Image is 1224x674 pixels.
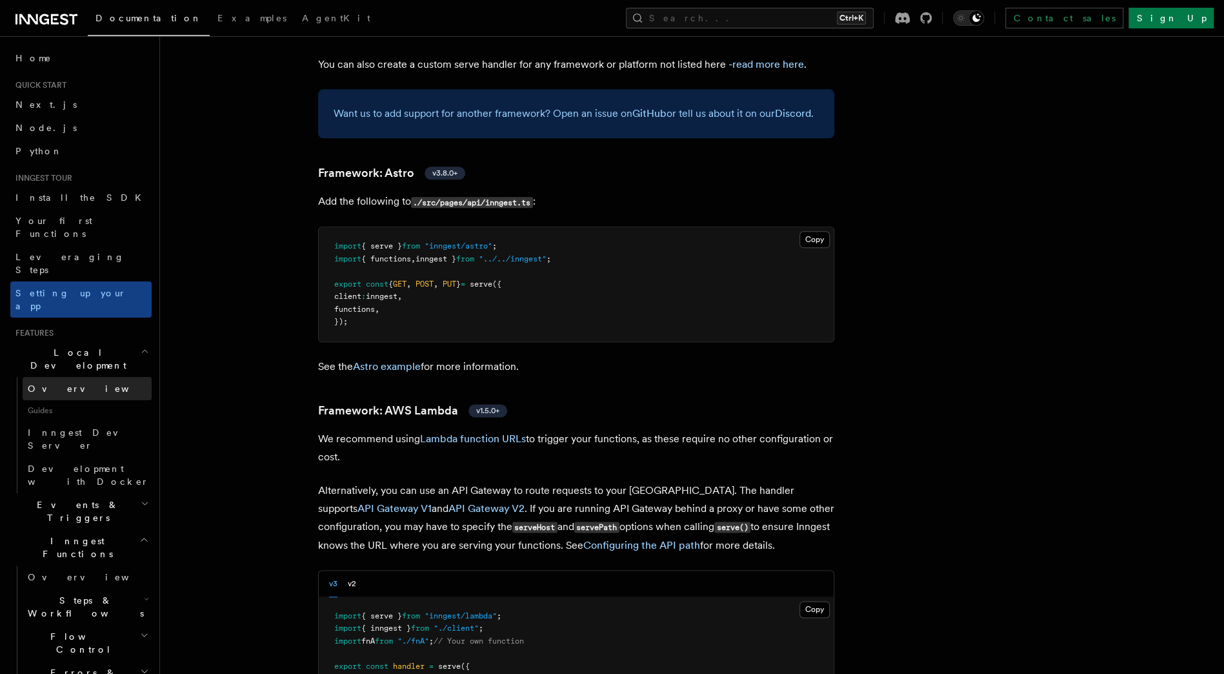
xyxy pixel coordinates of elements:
span: Install the SDK [15,192,149,203]
span: PUT [443,280,456,289]
span: Next.js [15,99,77,110]
span: import [334,624,361,633]
span: Inngest tour [10,173,72,183]
span: Node.js [15,123,77,133]
span: { [388,280,393,289]
span: "inngest/lambda" [425,611,497,620]
span: { functions [361,254,411,263]
span: Documentation [95,13,202,23]
span: export [334,280,361,289]
span: ({ [492,280,501,289]
a: Contact sales [1005,8,1123,28]
span: inngest [366,292,397,301]
span: ({ [461,662,470,671]
span: Overview [28,572,161,582]
span: import [334,254,361,263]
span: Setting up your app [15,288,126,311]
a: Node.js [10,116,152,139]
span: ; [479,624,483,633]
span: Python [15,146,63,156]
span: inngest } [416,254,456,263]
span: fnA [361,637,375,646]
p: Add the following to : [318,192,834,211]
code: ./src/pages/api/inngest.ts [411,197,533,208]
span: "../../inngest" [479,254,547,263]
span: serve [438,662,461,671]
span: Examples [217,13,286,23]
span: import [334,611,361,620]
button: Events & Triggers [10,493,152,529]
span: ; [429,637,434,646]
span: = [429,662,434,671]
span: const [366,662,388,671]
button: Toggle dark mode [953,10,984,26]
a: Framework: AWS Lambdav1.5.0+ [318,402,507,420]
p: You can also create a custom serve handler for any framework or platform not listed here - . [318,56,834,74]
a: read more here [732,58,804,70]
a: Sign Up [1129,8,1214,28]
a: Examples [210,4,294,35]
a: Home [10,46,152,70]
span: , [434,280,438,289]
span: Guides [23,400,152,421]
button: Local Development [10,341,152,377]
span: Features [10,328,54,338]
a: Documentation [88,4,210,36]
span: = [461,280,465,289]
span: , [397,292,402,301]
a: Inngest Dev Server [23,421,152,457]
span: Inngest Functions [10,535,139,560]
a: Your first Functions [10,209,152,245]
p: We recommend using to trigger your functions, as these require no other configuration or cost. [318,430,834,466]
a: Configuring the API path [583,539,700,551]
span: , [411,254,416,263]
span: ; [497,611,501,620]
span: "./client" [434,624,479,633]
span: export [334,662,361,671]
a: Discord [775,107,811,119]
div: Local Development [10,377,152,493]
a: Setting up your app [10,281,152,318]
span: // Your own function [434,637,524,646]
span: }); [334,317,348,326]
button: Steps & Workflows [23,589,152,625]
kbd: Ctrl+K [837,12,866,25]
span: ; [492,241,497,250]
span: handler [393,662,425,671]
code: servePath [574,522,619,533]
span: { serve } [361,241,402,250]
p: Want us to add support for another framework? Open an issue on or tell us about it on our . [334,105,819,123]
span: } [456,280,461,289]
span: AgentKit [302,13,370,23]
span: v1.5.0+ [476,405,499,416]
p: See the for more information. [318,358,834,376]
a: Install the SDK [10,186,152,209]
span: from [411,624,429,633]
span: const [366,280,388,289]
code: serveHost [512,522,557,533]
button: Inngest Functions [10,529,152,566]
span: from [402,241,420,250]
button: Search...Ctrl+K [626,8,874,28]
code: serve() [714,522,750,533]
span: Your first Functions [15,216,92,239]
a: Leveraging Steps [10,245,152,281]
p: Alternatively, you can use an API Gateway to route requests to your [GEOGRAPHIC_DATA]. The handle... [318,482,834,555]
span: : [361,292,366,301]
a: API Gateway V1 [357,502,432,515]
span: functions [334,305,375,314]
span: import [334,241,361,250]
button: Copy [799,601,830,618]
span: Development with Docker [28,464,149,487]
span: Quick start [10,80,66,90]
button: Flow Control [23,625,152,661]
span: client [334,292,361,301]
span: from [375,637,393,646]
a: Lambda function URLs [420,433,526,445]
span: , [406,280,411,289]
span: Events & Triggers [10,498,141,524]
span: Flow Control [23,630,140,656]
span: Inngest Dev Server [28,427,138,451]
a: API Gateway V2 [448,502,525,515]
a: Development with Docker [23,457,152,493]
